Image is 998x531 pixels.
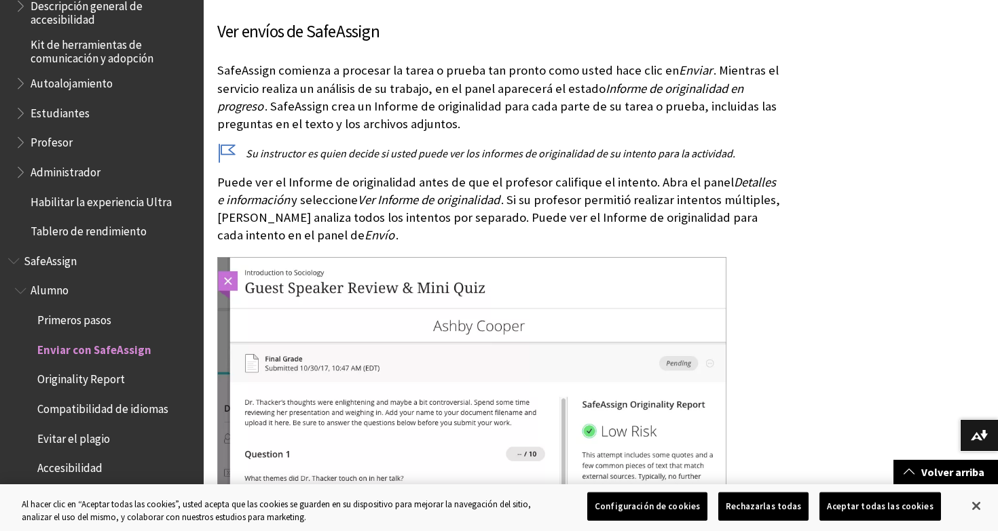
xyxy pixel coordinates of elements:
[37,457,103,475] span: Accesibilidad
[31,220,147,238] span: Tablero de rendimiento
[37,368,125,387] span: Originality Report
[37,397,168,416] span: Compatibilidad de idiomas
[893,460,998,485] a: Volver arriba
[217,62,783,133] p: SafeAssign comienza a procesar la tarea o prueba tan pronto como usted hace clic en . Mientras el...
[217,146,783,161] p: Su instructor es quien decide si usted puede ver los informes de originalidad de su intento para ...
[22,498,549,524] div: Al hacer clic en “Aceptar todas las cookies”, usted acepta que las cookies se guarden en su dispo...
[217,174,783,245] p: Puede ver el Informe de originalidad antes de que el profesor califique el intento. Abra el panel...
[37,309,111,327] span: Primeros pasos
[37,427,110,446] span: Evitar el plagio
[587,492,707,521] button: Configuración de cookies
[217,19,783,45] h3: Ver envíos de SafeAssign
[31,131,73,149] span: Profesor
[31,161,100,179] span: Administrador
[819,492,940,521] button: Aceptar todas las cookies
[31,33,194,65] span: Kit de herramientas de comunicación y adopción
[679,62,712,78] span: Enviar
[365,227,394,243] span: Envío
[31,72,113,90] span: Autoalojamiento
[24,250,77,268] span: SafeAssign
[358,192,500,208] span: Ver Informe de originalidad
[31,102,90,120] span: Estudiantes
[37,338,151,357] span: Enviar con SafeAssign
[718,492,809,521] button: Rechazarlas todas
[31,279,69,298] span: Alumno
[961,491,991,521] button: Cerrar
[31,191,172,209] span: Habilitar la experiencia Ultra
[217,81,743,114] span: Informe de originalidad en progreso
